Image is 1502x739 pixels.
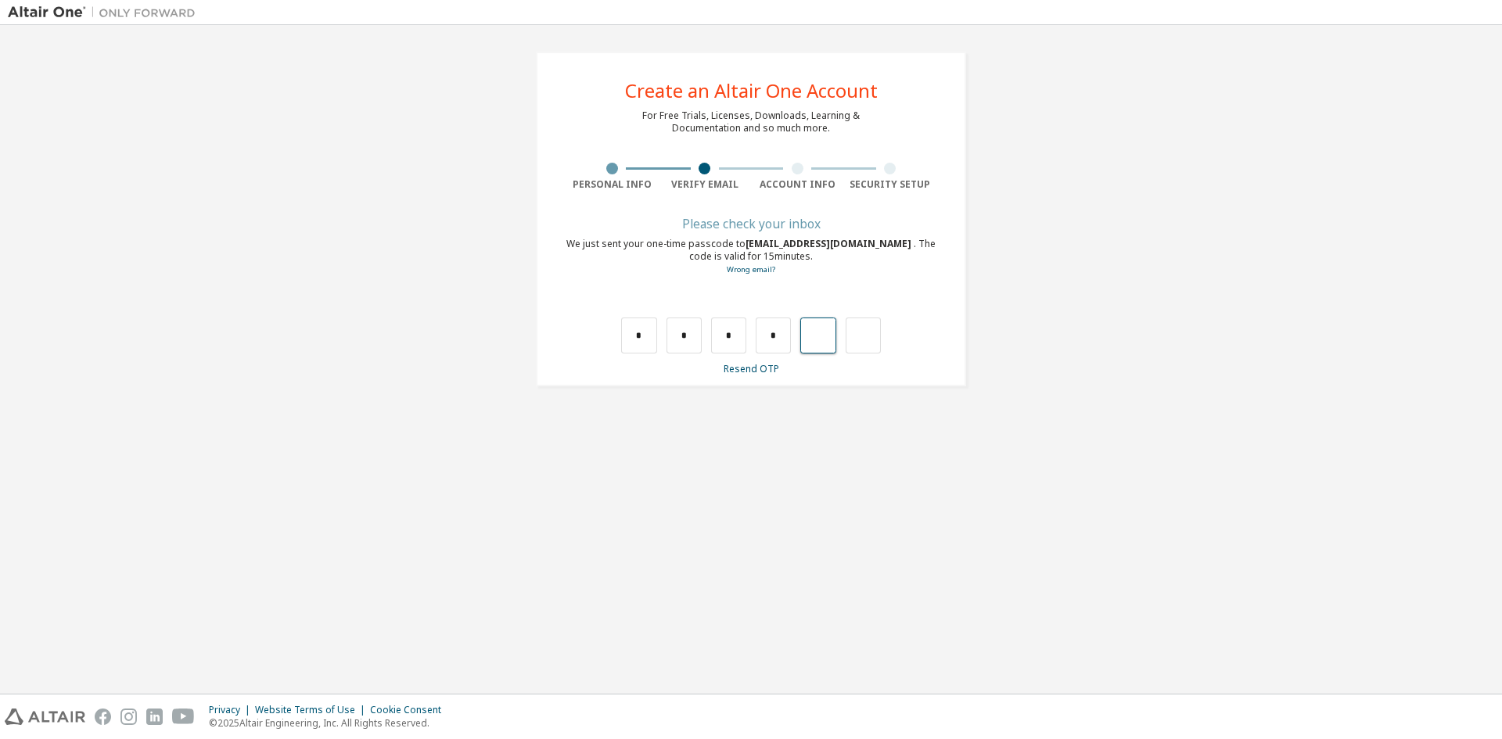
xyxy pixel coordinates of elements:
span: [EMAIL_ADDRESS][DOMAIN_NAME] [746,237,914,250]
div: Cookie Consent [370,704,451,716]
img: instagram.svg [120,709,137,725]
div: Verify Email [659,178,752,191]
div: Account Info [751,178,844,191]
a: Go back to the registration form [727,264,775,274]
div: Personal Info [566,178,659,191]
div: Privacy [209,704,255,716]
img: facebook.svg [95,709,111,725]
p: © 2025 Altair Engineering, Inc. All Rights Reserved. [209,716,451,730]
img: linkedin.svg [146,709,163,725]
div: Create an Altair One Account [625,81,878,100]
div: For Free Trials, Licenses, Downloads, Learning & Documentation and so much more. [642,109,860,135]
div: Please check your inbox [566,219,936,228]
div: We just sent your one-time passcode to . The code is valid for 15 minutes. [566,238,936,276]
div: Website Terms of Use [255,704,370,716]
img: youtube.svg [172,709,195,725]
img: altair_logo.svg [5,709,85,725]
div: Security Setup [844,178,937,191]
a: Resend OTP [724,362,779,375]
img: Altair One [8,5,203,20]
